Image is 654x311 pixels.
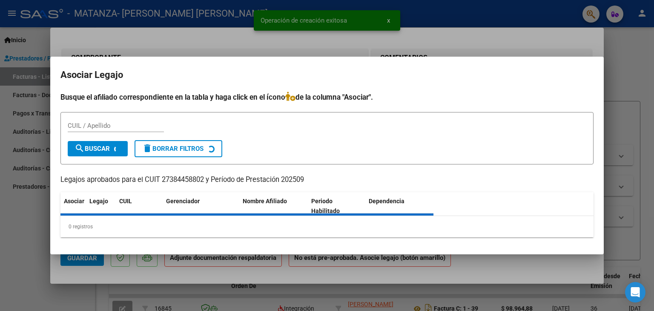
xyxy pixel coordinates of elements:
[116,192,163,220] datatable-header-cell: CUIL
[239,192,308,220] datatable-header-cell: Nombre Afiliado
[311,198,340,214] span: Periodo Habilitado
[163,192,239,220] datatable-header-cell: Gerenciador
[60,192,86,220] datatable-header-cell: Asociar
[89,198,108,204] span: Legajo
[60,216,594,237] div: 0 registros
[75,143,85,153] mat-icon: search
[369,198,404,204] span: Dependencia
[135,140,222,157] button: Borrar Filtros
[308,192,365,220] datatable-header-cell: Periodo Habilitado
[75,145,110,153] span: Buscar
[64,198,84,204] span: Asociar
[60,67,594,83] h2: Asociar Legajo
[142,143,152,153] mat-icon: delete
[60,92,594,103] h4: Busque el afiliado correspondiente en la tabla y haga click en el ícono de la columna "Asociar".
[625,282,645,302] div: Open Intercom Messenger
[365,192,434,220] datatable-header-cell: Dependencia
[119,198,132,204] span: CUIL
[142,145,204,153] span: Borrar Filtros
[243,198,287,204] span: Nombre Afiliado
[68,141,128,156] button: Buscar
[86,192,116,220] datatable-header-cell: Legajo
[60,175,594,185] p: Legajos aprobados para el CUIT 27384458802 y Período de Prestación 202509
[166,198,200,204] span: Gerenciador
